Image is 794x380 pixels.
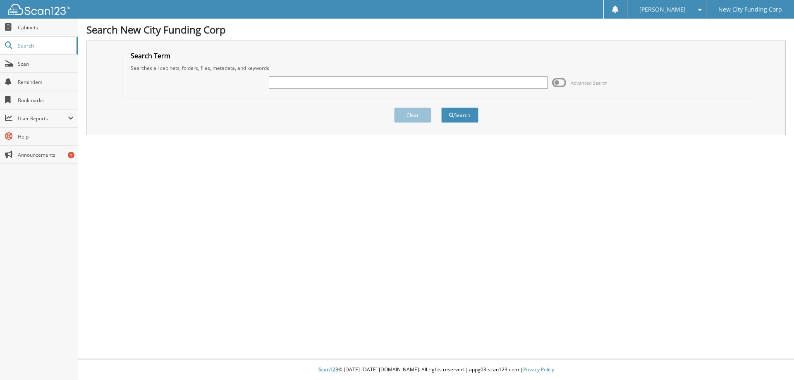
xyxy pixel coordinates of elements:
[18,24,74,31] span: Cabinets
[639,7,686,12] span: [PERSON_NAME]
[86,23,786,36] h1: Search New City Funding Corp
[523,366,554,373] a: Privacy Policy
[68,152,74,158] div: 1
[18,79,74,86] span: Reminders
[718,7,782,12] span: New City Funding Corp
[18,97,74,104] span: Bookmarks
[571,80,607,86] span: Advanced Search
[318,366,338,373] span: Scan123
[394,108,431,123] button: Clear
[18,42,72,49] span: Search
[8,4,70,15] img: scan123-logo-white.svg
[127,51,175,60] legend: Search Term
[78,360,794,380] div: © [DATE]-[DATE] [DOMAIN_NAME]. All rights reserved | appg03-scan123-com |
[18,133,74,140] span: Help
[127,65,746,72] div: Searches all cabinets, folders, files, metadata, and keywords
[441,108,478,123] button: Search
[18,60,74,67] span: Scan
[18,115,68,122] span: User Reports
[18,151,74,158] span: Announcements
